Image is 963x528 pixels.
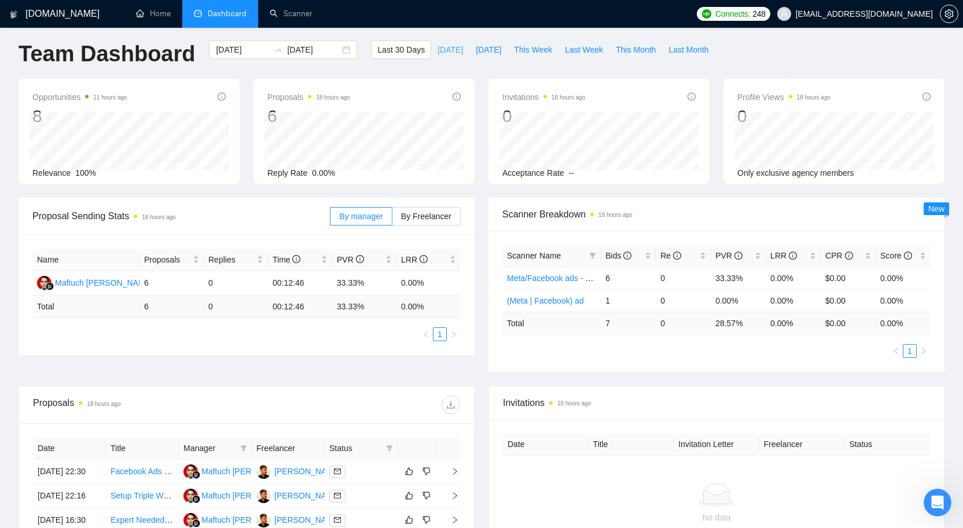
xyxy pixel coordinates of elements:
div: ✅ How To: Connect your agency to [DOMAIN_NAME] [17,312,215,346]
a: setting [940,9,958,19]
span: Re [660,251,681,260]
li: 1 [433,327,447,341]
span: mail [334,468,341,475]
img: GY [256,489,271,503]
span: filter [386,445,393,452]
span: CPR [825,251,852,260]
span: info-circle [845,252,853,260]
a: (Meta | Facebook) ad [507,296,584,305]
span: info-circle [904,252,912,260]
td: 0 [656,312,711,334]
span: By Freelancer [401,212,451,221]
td: 33.33 % [332,296,396,318]
a: MRMaftuch [PERSON_NAME] [37,278,153,287]
th: Freelancer [759,433,845,456]
td: 28.57 % [711,312,766,334]
span: LRR [401,255,428,264]
span: Invitations [503,396,930,410]
div: ✅ How To: Connect your agency to [DOMAIN_NAME] [24,317,194,341]
img: Profile image for Sofiia [168,19,191,42]
img: GY [256,513,271,527]
span: mail [334,492,341,499]
td: 0.00 % [766,312,821,334]
span: to [273,45,282,54]
time: 11 hours ago [93,94,127,101]
div: Recent messageProfile image for OleksandrHi. I would also like to invite you to one of out onboar... [12,175,220,236]
div: [PERSON_NAME] [274,514,341,526]
span: Relevance [32,168,71,178]
span: Time [273,255,300,264]
button: right [447,327,461,341]
span: like [405,467,413,476]
span: right [442,467,459,475]
td: [DATE] 22:16 [33,484,106,508]
span: filter [240,445,247,452]
div: 6 [267,105,350,127]
img: logo [10,5,18,24]
td: 0 [204,271,268,296]
iframe: Intercom live chat [924,489,951,516]
span: setting [940,9,958,19]
div: Ask a question [12,242,220,274]
button: This Week [508,40,558,59]
img: gigradar-bm.png [192,519,200,527]
time: 18 hours ago [316,94,350,101]
th: Status [844,433,930,456]
span: right [450,331,457,338]
span: Bids [605,251,631,260]
img: Profile image for Iryna [146,19,169,42]
td: 0.00% [766,267,821,289]
button: like [402,513,416,527]
div: Profile image for OleksandrHi. I would also like to invite you to one of out onboarding sessions ... [12,193,219,235]
a: homeHome [136,9,171,19]
td: 0.00% [396,271,461,296]
input: End date [287,43,340,56]
img: gigradar-bm.png [192,471,200,479]
span: Status [329,442,381,455]
button: Last 30 Days [371,40,431,59]
td: 0.00 % [396,296,461,318]
p: Hi [EMAIL_ADDRESS][DOMAIN_NAME] 👋 [23,82,208,141]
td: 0.00% [766,289,821,312]
span: Messages [96,390,136,398]
button: Search for help [17,285,215,308]
time: 18 hours ago [557,400,591,407]
button: download [442,396,460,414]
button: dislike [420,489,433,503]
button: Help [155,361,231,407]
td: 00:12:46 [268,296,332,318]
div: Close [199,19,220,39]
span: Replies [208,253,255,266]
time: 18 hours ago [142,214,175,220]
span: Last Week [565,43,603,56]
span: dashboard [194,9,202,17]
span: Connects: [715,8,750,20]
button: left [419,327,433,341]
img: gigradar-bm.png [46,282,54,290]
li: Previous Page [419,327,433,341]
td: 0 [656,267,711,289]
span: Last Month [668,43,708,56]
button: dislike [420,464,433,478]
a: Meta/Facebook ads - Ecom Broader [507,274,637,283]
td: $0.00 [821,289,876,312]
a: GY[PERSON_NAME] [256,490,341,500]
td: 0 [204,296,268,318]
td: $ 0.00 [821,312,876,334]
td: $0.00 [821,267,876,289]
a: Facebook Ads Specialist for Innovative AI Brand Launch [111,467,312,476]
button: dislike [420,513,433,527]
span: info-circle [218,93,226,101]
span: Proposals [267,90,350,104]
span: info-circle [623,252,631,260]
td: 00:12:46 [268,271,332,296]
img: Profile image for Oleksandr [24,202,47,226]
div: Ask a question [24,252,194,264]
span: Acceptance Rate [502,168,564,178]
span: filter [384,440,395,457]
a: GY[PERSON_NAME] [256,466,341,475]
span: swap-right [273,45,282,54]
span: Invitations [502,90,585,104]
span: dislike [422,491,431,500]
th: Freelancer [252,437,325,460]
